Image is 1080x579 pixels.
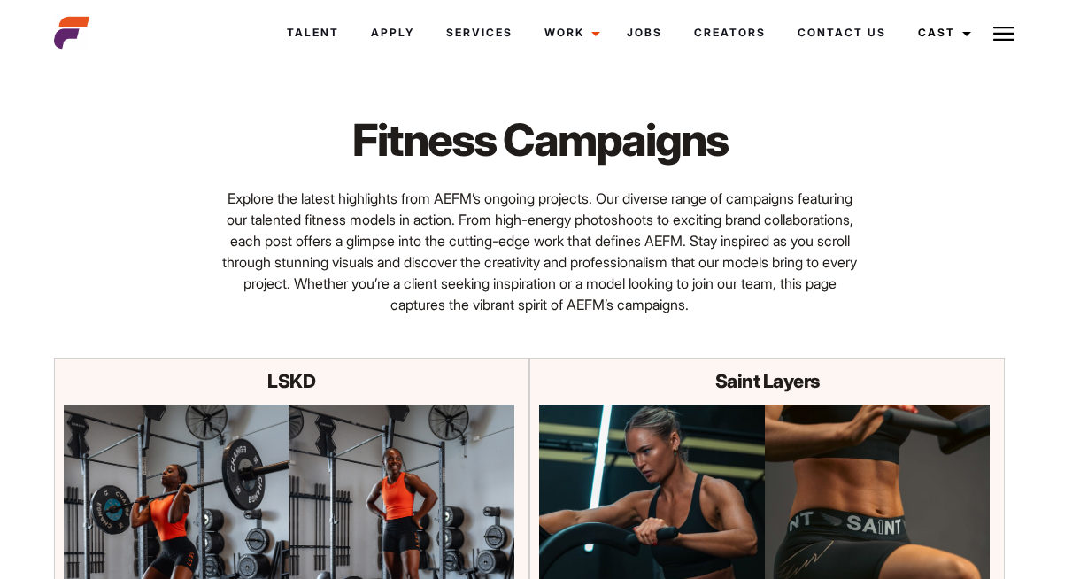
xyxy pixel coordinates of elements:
p: Saint Layers [539,367,995,396]
h1: Fitness Campaigns [302,113,777,166]
p: LSKD [64,367,520,396]
img: cropped-aefm-brand-fav-22-square.png [54,15,89,50]
p: Explore the latest highlights from AEFM’s ongoing projects. Our diverse range of campaigns featur... [220,188,860,315]
a: Creators [678,9,782,57]
a: Talent [271,9,355,57]
a: Jobs [611,9,678,57]
img: Burger icon [993,23,1014,44]
a: Contact Us [782,9,902,57]
a: Services [430,9,528,57]
a: Cast [902,9,982,57]
a: Work [528,9,611,57]
a: Apply [355,9,430,57]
